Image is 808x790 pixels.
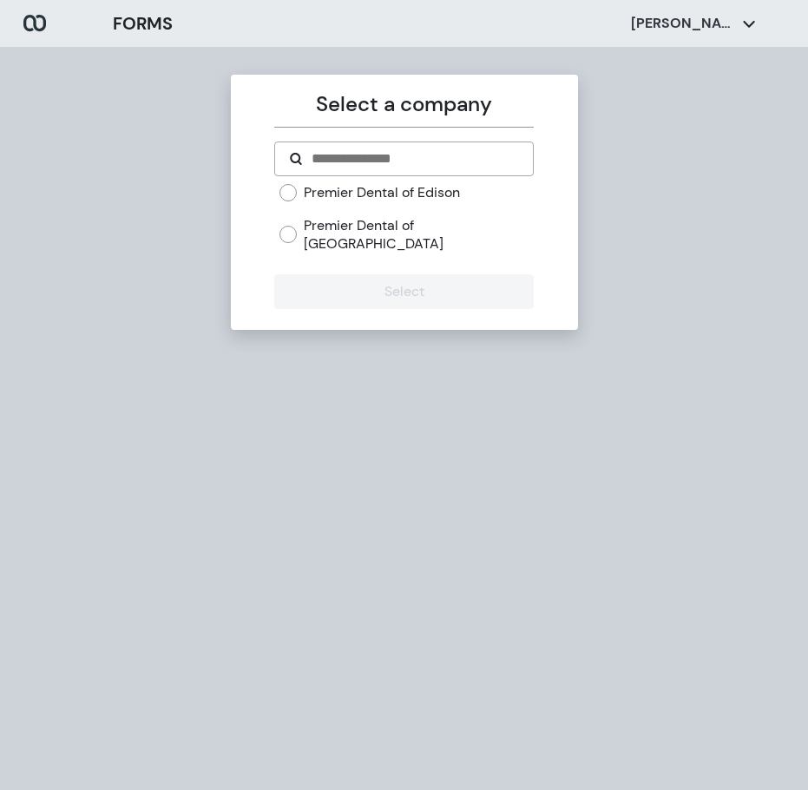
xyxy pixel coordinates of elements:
p: [PERSON_NAME] [631,14,735,33]
h3: FORMS [113,10,173,36]
label: Premier Dental of Edison [304,183,460,202]
button: Select [274,274,534,309]
label: Premier Dental of [GEOGRAPHIC_DATA] [304,216,534,253]
p: Select a company [274,89,534,120]
input: Search [310,148,519,169]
